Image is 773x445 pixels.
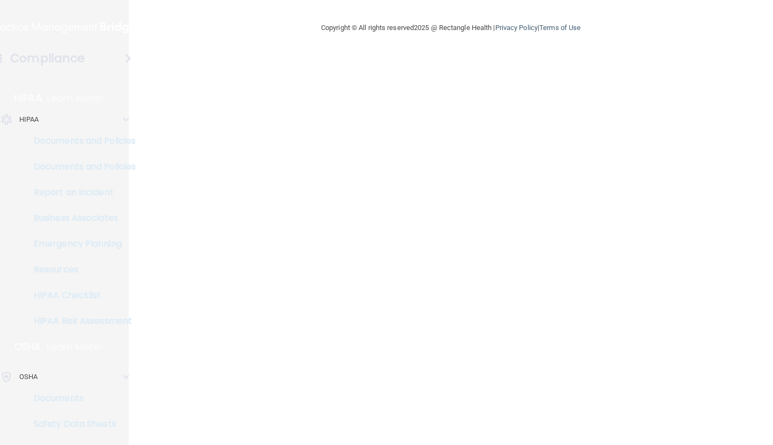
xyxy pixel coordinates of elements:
[14,340,41,353] p: OSHA
[495,24,538,32] a: Privacy Policy
[7,213,153,224] p: Business Associates
[10,51,85,66] h4: Compliance
[19,113,39,126] p: HIPAA
[255,11,646,45] div: Copyright © All rights reserved 2025 @ Rectangle Health | |
[7,136,153,146] p: Documents and Policies
[47,92,104,105] p: Learn More!
[7,419,153,429] p: Safety Data Sheets
[7,161,153,172] p: Documents and Policies
[7,290,153,301] p: HIPAA Checklist
[7,264,153,275] p: Resources
[14,92,42,105] p: HIPAA
[7,393,153,404] p: Documents
[7,239,153,249] p: Emergency Planning
[7,187,153,198] p: Report an Incident
[7,316,153,327] p: HIPAA Risk Assessment
[47,340,103,353] p: Learn More!
[19,370,38,383] p: OSHA
[539,24,581,32] a: Terms of Use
